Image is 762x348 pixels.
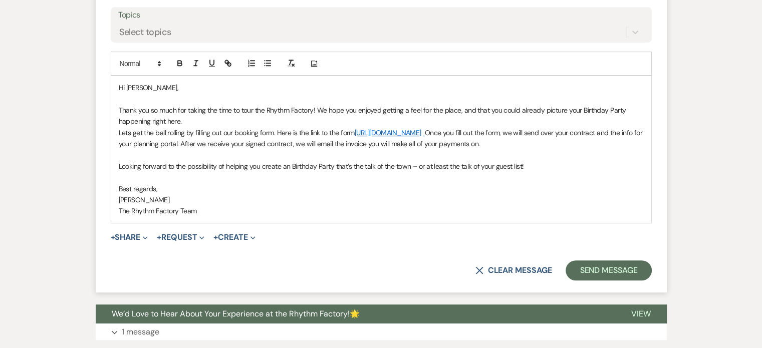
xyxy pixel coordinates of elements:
p: 1 message [122,325,159,338]
span: View [631,308,651,319]
span: + [111,233,115,241]
p: [PERSON_NAME] [119,194,644,205]
span: + [213,233,218,241]
button: Clear message [475,266,552,274]
p: Lets get the ball rolling by filling out our booking form. Here is the link to the form Once you ... [119,127,644,150]
button: 1 message [96,323,667,340]
a: [URL][DOMAIN_NAME] [355,128,421,137]
button: Request [157,233,204,241]
span: + [157,233,161,241]
span: We’d Love to Hear About Your Experience at the Rhythm Factory!🌟 [112,308,360,319]
p: The Rhythm Factory Team [119,205,644,216]
p: Thank you so much for taking the time to tour the Rhythm Factory! We hope you enjoyed getting a f... [119,105,644,127]
button: View [615,304,667,323]
button: Send Message [566,260,651,280]
label: Topics [118,8,644,23]
button: Create [213,233,255,241]
p: Looking forward to the possibility of helping you create an Birthday Party that’s the talk of the... [119,161,644,172]
p: Best regards, [119,183,644,194]
div: Select topics [119,26,171,39]
button: We’d Love to Hear About Your Experience at the Rhythm Factory!🌟 [96,304,615,323]
button: Share [111,233,148,241]
p: Hi [PERSON_NAME], [119,82,644,93]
